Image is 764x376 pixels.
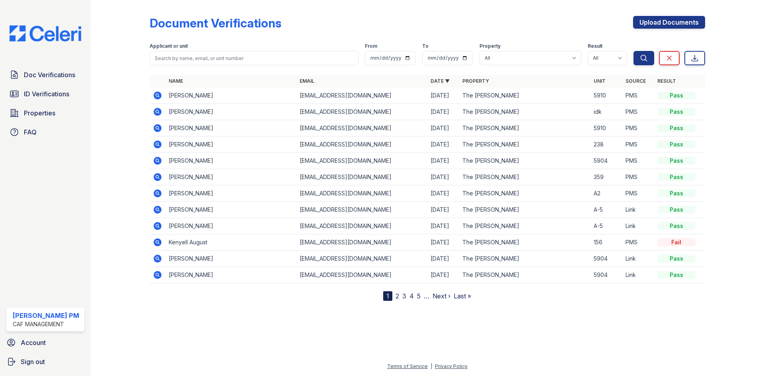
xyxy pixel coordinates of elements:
td: [DATE] [427,120,459,136]
a: Sign out [3,354,88,370]
td: [EMAIL_ADDRESS][DOMAIN_NAME] [296,218,427,234]
div: Pass [657,124,696,132]
a: Properties [6,105,84,121]
td: The [PERSON_NAME] [459,218,590,234]
td: [PERSON_NAME] [166,104,296,120]
div: Pass [657,92,696,99]
td: Link [622,251,654,267]
td: Kenyell August [166,234,296,251]
label: To [422,43,429,49]
label: Property [479,43,501,49]
td: 5904 [591,267,622,283]
td: [DATE] [427,218,459,234]
a: 2 [396,292,399,300]
td: PMS [622,185,654,202]
img: CE_Logo_Blue-a8612792a0a2168367f1c8372b55b34899dd931a85d93a1a3d3e32e68fde9ad4.png [3,25,88,41]
td: A-5 [591,202,622,218]
a: FAQ [6,124,84,140]
td: [PERSON_NAME] [166,185,296,202]
td: idk [591,104,622,120]
td: [EMAIL_ADDRESS][DOMAIN_NAME] [296,234,427,251]
a: Last » [454,292,471,300]
td: [PERSON_NAME] [166,202,296,218]
td: [EMAIL_ADDRESS][DOMAIN_NAME] [296,153,427,169]
td: [PERSON_NAME] [166,88,296,104]
td: PMS [622,120,654,136]
span: Doc Verifications [24,70,75,80]
a: 4 [409,292,414,300]
td: [DATE] [427,202,459,218]
td: Link [622,218,654,234]
td: [EMAIL_ADDRESS][DOMAIN_NAME] [296,88,427,104]
td: 359 [591,169,622,185]
td: PMS [622,234,654,251]
a: Account [3,335,88,351]
td: The [PERSON_NAME] [459,169,590,185]
td: [EMAIL_ADDRESS][DOMAIN_NAME] [296,169,427,185]
td: 156 [591,234,622,251]
td: Link [622,267,654,283]
td: 5904 [591,153,622,169]
a: Date ▼ [431,78,450,84]
div: Pass [657,222,696,230]
div: Pass [657,108,696,116]
td: [DATE] [427,104,459,120]
div: [PERSON_NAME] PM [13,311,79,320]
span: Sign out [21,357,45,366]
td: 5910 [591,88,622,104]
a: Next › [433,292,450,300]
label: From [365,43,377,49]
div: Pass [657,255,696,263]
td: [DATE] [427,267,459,283]
td: A-5 [591,218,622,234]
td: [PERSON_NAME] [166,267,296,283]
td: The [PERSON_NAME] [459,202,590,218]
div: 1 [383,291,392,301]
td: [PERSON_NAME] [166,251,296,267]
td: [EMAIL_ADDRESS][DOMAIN_NAME] [296,202,427,218]
td: [PERSON_NAME] [166,153,296,169]
td: The [PERSON_NAME] [459,104,590,120]
td: [DATE] [427,88,459,104]
div: | [431,363,432,369]
a: Property [462,78,489,84]
label: Applicant or unit [150,43,188,49]
div: Pass [657,157,696,165]
a: Upload Documents [633,16,705,29]
span: Account [21,338,46,347]
td: The [PERSON_NAME] [459,185,590,202]
td: [EMAIL_ADDRESS][DOMAIN_NAME] [296,185,427,202]
span: Properties [24,108,55,118]
div: Pass [657,189,696,197]
td: PMS [622,88,654,104]
td: The [PERSON_NAME] [459,153,590,169]
td: [DATE] [427,136,459,153]
td: The [PERSON_NAME] [459,136,590,153]
td: PMS [622,153,654,169]
a: Unit [594,78,606,84]
a: ID Verifications [6,86,84,102]
a: Email [300,78,314,84]
td: [PERSON_NAME] [166,218,296,234]
td: Link [622,202,654,218]
span: FAQ [24,127,37,137]
div: Pass [657,173,696,181]
span: … [424,291,429,301]
td: [DATE] [427,251,459,267]
td: PMS [622,104,654,120]
div: Pass [657,140,696,148]
td: [PERSON_NAME] [166,169,296,185]
div: Pass [657,271,696,279]
span: ID Verifications [24,89,69,99]
td: [EMAIL_ADDRESS][DOMAIN_NAME] [296,251,427,267]
td: [PERSON_NAME] [166,136,296,153]
div: Fail [657,238,696,246]
a: 5 [417,292,421,300]
label: Result [588,43,602,49]
td: 5910 [591,120,622,136]
a: 3 [402,292,406,300]
td: [DATE] [427,169,459,185]
a: Source [626,78,646,84]
td: [EMAIL_ADDRESS][DOMAIN_NAME] [296,104,427,120]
